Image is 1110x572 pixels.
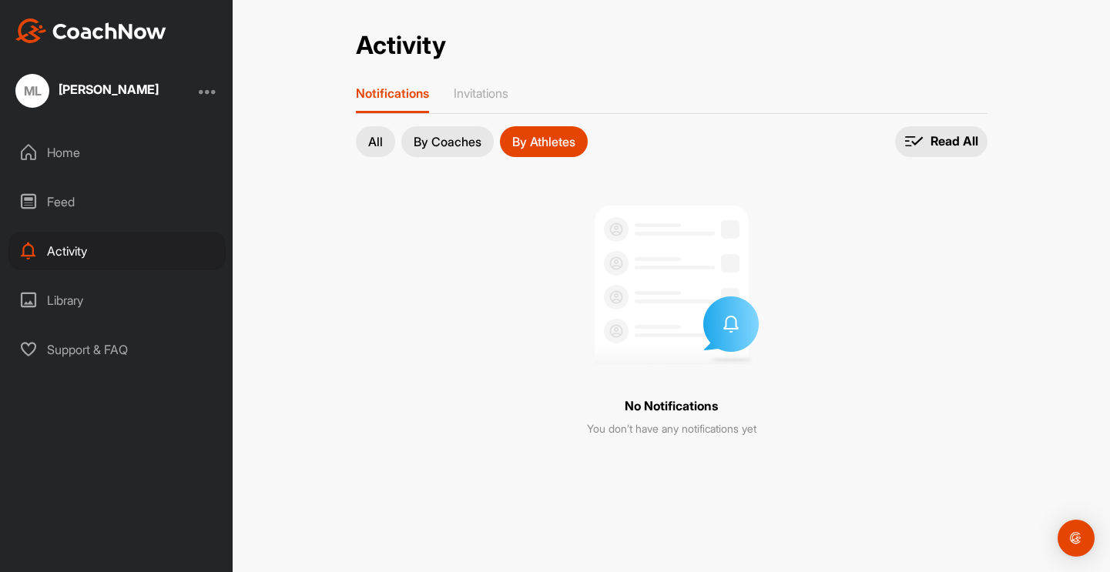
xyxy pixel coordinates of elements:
p: By Athletes [512,135,575,148]
p: Read All [931,133,978,149]
p: By Coaches [414,135,481,148]
div: Activity [8,232,226,270]
button: All [356,126,395,157]
div: Support & FAQ [8,330,226,369]
img: no invites [575,186,768,379]
p: Invitations [454,85,508,101]
div: Home [8,133,226,172]
button: By Coaches [401,126,494,157]
div: [PERSON_NAME] [59,83,159,95]
p: You don’t have any notifications yet [587,421,756,437]
div: Feed [8,182,226,221]
p: All [368,135,383,148]
div: Library [8,281,226,319]
p: Notifications [356,85,429,101]
div: Open Intercom Messenger [1058,520,1095,557]
button: By Athletes [500,126,588,157]
div: ML [15,74,49,108]
h2: Activity [356,31,446,61]
p: No Notifications [625,397,718,414]
img: CoachNow [15,18,166,43]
